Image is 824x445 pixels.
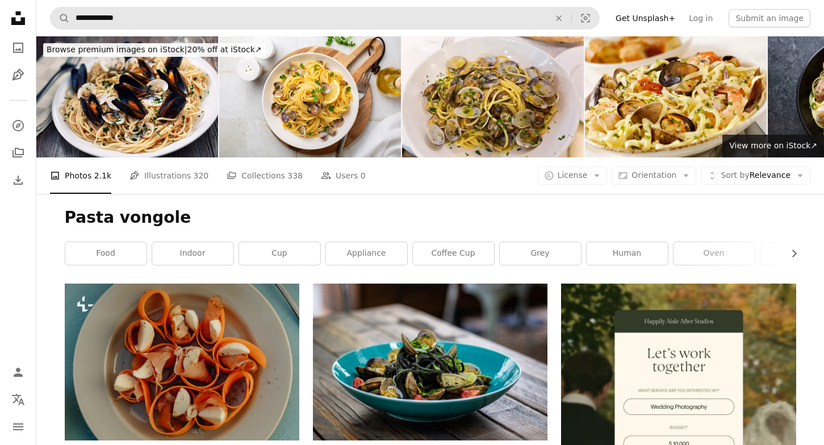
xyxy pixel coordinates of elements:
[413,242,494,265] a: coffee cup
[7,361,30,384] a: Log in / Sign up
[7,36,30,59] a: Photos
[152,242,233,265] a: indoor
[219,36,401,157] img: Italian pasta spaghetti with clams and lemon or Spaghetti alle vongole verace, cooked with oil, w...
[50,7,600,30] form: Find visuals sitewide
[65,242,147,265] a: food
[65,356,299,367] a: a white plate topped with lots of food
[47,45,187,54] span: Browse premium images on iStock |
[65,284,299,440] img: a white plate topped with lots of food
[721,170,749,180] span: Sort by
[587,242,668,265] a: human
[129,157,208,194] a: Illustrations 320
[631,170,676,180] span: Orientation
[721,170,790,181] span: Relevance
[321,157,366,194] a: Users 0
[326,242,407,265] a: appliance
[361,169,366,182] span: 0
[558,170,588,180] span: License
[572,7,599,29] button: Visual search
[609,9,682,27] a: Get Unsplash+
[7,114,30,137] a: Explore
[7,142,30,164] a: Collections
[239,242,320,265] a: cup
[313,284,547,440] img: sliced vegetables on blue ceramic bowl
[546,7,571,29] button: Clear
[287,169,303,182] span: 338
[7,388,30,411] button: Language
[7,169,30,192] a: Download History
[36,36,272,64] a: Browse premium images on iStock|20% off at iStock↗
[729,141,817,150] span: View more on iStock ↗
[538,167,608,185] button: License
[701,167,810,185] button: Sort byRelevance
[51,7,70,29] button: Search Unsplash
[682,9,720,27] a: Log in
[674,242,755,265] a: oven
[722,135,824,157] a: View more on iStock↗
[313,356,547,367] a: sliced vegetables on blue ceramic bowl
[7,415,30,438] button: Menu
[402,36,584,157] img: Italian Pasta with Clams
[7,7,30,32] a: Home — Unsplash
[729,9,810,27] button: Submit an image
[500,242,581,265] a: grey
[784,242,796,265] button: scroll list to the right
[36,36,218,157] img: Seafood spaghetti
[65,207,796,228] h1: Pasta vongole
[612,167,696,185] button: Orientation
[194,169,209,182] span: 320
[47,45,262,54] span: 20% off at iStock ↗
[585,36,767,157] img: Seafood Linguini
[227,157,303,194] a: Collections 338
[7,64,30,86] a: Illustrations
